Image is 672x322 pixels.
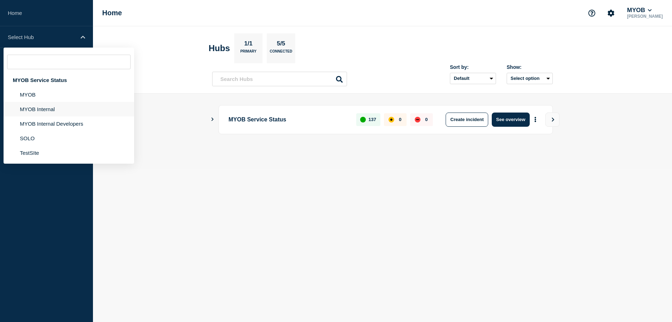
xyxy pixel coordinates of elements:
[4,131,134,146] li: SOLO
[450,73,496,84] select: Sort by
[209,43,230,53] h2: Hubs
[415,117,420,122] div: down
[270,49,292,57] p: Connected
[389,117,394,122] div: affected
[102,9,122,17] h1: Home
[228,113,348,127] p: MYOB Service Status
[4,116,134,131] li: MYOB Internal Developers
[626,14,664,19] p: [PERSON_NAME]
[369,117,376,122] p: 137
[531,113,540,126] button: More actions
[584,6,599,21] button: Support
[360,117,366,122] div: up
[492,113,529,127] button: See overview
[4,73,134,87] div: MYOB Service Status
[399,117,401,122] p: 0
[450,64,496,70] div: Sort by:
[8,34,76,40] p: Select Hub
[274,40,288,49] p: 5/5
[4,87,134,102] li: MYOB
[604,6,618,21] button: Account settings
[4,146,134,160] li: TestSIte
[4,102,134,116] li: MYOB Internal
[425,117,428,122] p: 0
[211,117,214,122] button: Show Connected Hubs
[545,113,560,127] button: View
[242,40,255,49] p: 1/1
[446,113,488,127] button: Create incident
[626,7,653,14] button: MYOB
[212,72,347,86] input: Search Hubs
[240,49,257,57] p: Primary
[507,64,553,70] div: Show:
[507,73,553,84] button: Select option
